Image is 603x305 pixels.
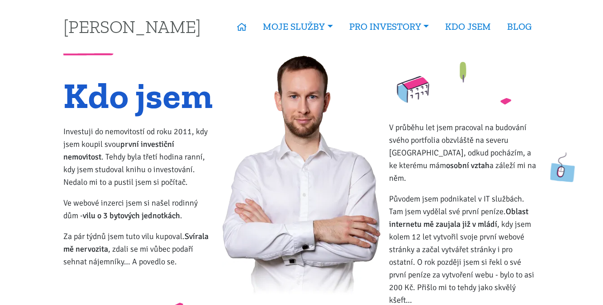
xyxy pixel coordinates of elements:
a: [PERSON_NAME] [63,18,201,35]
p: Ve webové inzerci jsem si našel rodinný dům - . [63,197,214,222]
strong: vilu o 3 bytových jednotkách [83,211,180,221]
a: KDO JSEM [437,16,499,37]
a: PRO INVESTORY [341,16,437,37]
a: BLOG [499,16,540,37]
strong: osobní vztah [446,160,489,170]
a: MOJE SLUŽBY [255,16,341,37]
p: Za pár týdnů jsem tuto vilu kupoval. , zdali se mi vůbec podaří sehnat nájemníky… A povedlo se. [63,230,214,268]
h1: Kdo jsem [63,80,214,111]
p: Investuji do nemovitostí od roku 2011, kdy jsem koupil svou . Tehdy byla třetí hodina ranní, kdy ... [63,125,214,188]
p: V průběhu let jsem pracoval na budování svého portfolia obzvláště na severu [GEOGRAPHIC_DATA], od... [389,121,540,184]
